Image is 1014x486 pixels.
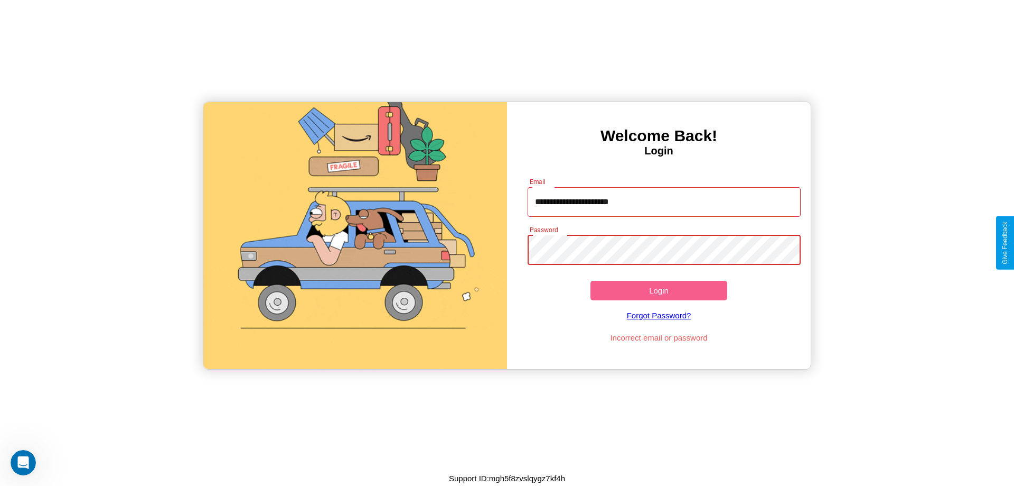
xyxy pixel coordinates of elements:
label: Email [530,177,546,186]
a: Forgot Password? [522,300,796,331]
p: Support ID: mgh5f8zvslqygz7kf4h [449,471,565,485]
button: Login [590,281,727,300]
p: Incorrect email or password [522,331,796,345]
iframe: Intercom live chat [11,450,36,475]
img: gif [203,102,507,369]
h3: Welcome Back! [507,127,811,145]
div: Give Feedback [1001,222,1009,264]
h4: Login [507,145,811,157]
label: Password [530,225,558,234]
